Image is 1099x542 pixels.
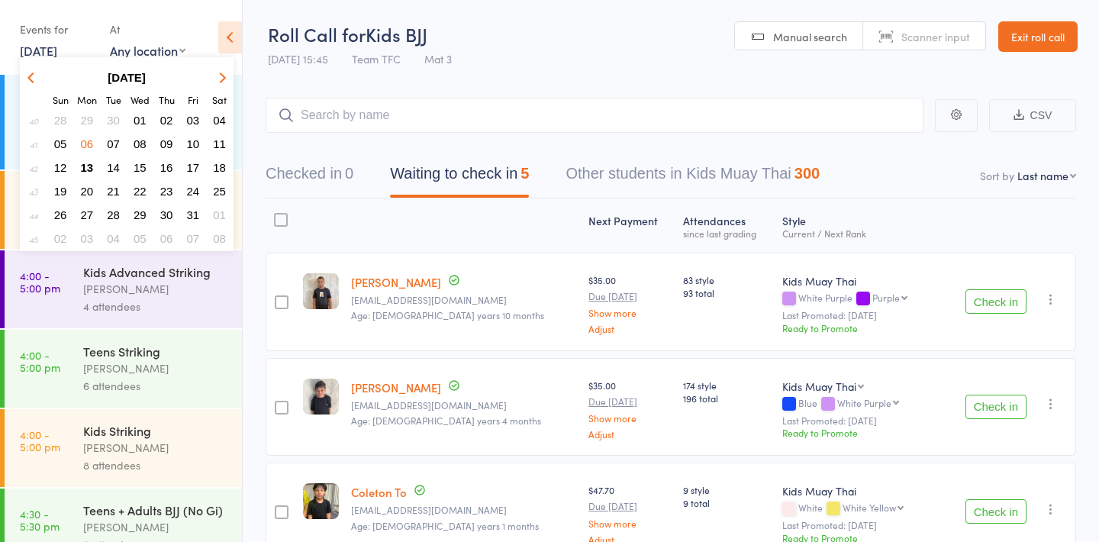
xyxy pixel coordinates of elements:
[20,428,60,453] time: 4:00 - 5:00 pm
[155,134,179,154] button: 09
[782,502,934,515] div: White
[1017,168,1068,183] div: Last name
[107,232,120,245] span: 04
[188,93,198,106] small: Friday
[159,93,175,106] small: Thursday
[155,205,179,225] button: 30
[20,42,57,59] a: [DATE]
[213,137,226,150] span: 11
[782,398,934,411] div: Blue
[49,110,73,131] button: 28
[54,232,67,245] span: 02
[155,110,179,131] button: 02
[588,324,671,334] a: Adjust
[29,233,38,245] em: 45
[49,228,73,249] button: 02
[131,93,150,106] small: Wednesday
[588,273,671,334] div: $35.00
[683,379,770,392] span: 174 style
[76,181,99,202] button: 20
[5,409,242,487] a: 4:00 -5:00 pmKids Striking[PERSON_NAME]8 attendees
[182,228,205,249] button: 07
[683,228,770,238] div: since last grading
[134,114,147,127] span: 01
[20,349,60,373] time: 4:00 - 5:00 pm
[588,379,671,439] div: $35.00
[30,138,37,150] em: 41
[588,413,671,423] a: Show more
[588,429,671,439] a: Adjust
[128,157,152,178] button: 15
[588,396,671,407] small: Due [DATE]
[83,518,229,536] div: [PERSON_NAME]
[965,499,1026,524] button: Check in
[155,228,179,249] button: 06
[182,157,205,178] button: 17
[160,208,173,221] span: 30
[106,93,121,106] small: Tuesday
[49,157,73,178] button: 12
[677,205,776,246] div: Atten­dances
[83,502,229,518] div: Teens + Adults BJJ (No Gi)
[83,360,229,377] div: [PERSON_NAME]
[5,330,242,408] a: 4:00 -5:00 pmTeens Striking[PERSON_NAME]6 attendees
[128,228,152,249] button: 05
[683,286,770,299] span: 93 total
[107,208,120,221] span: 28
[351,308,544,321] span: Age: [DEMOGRAPHIC_DATA] years 10 months
[782,310,934,321] small: Last Promoted: [DATE]
[76,134,99,154] button: 06
[187,137,200,150] span: 10
[107,161,120,174] span: 14
[773,29,847,44] span: Manual search
[212,93,227,106] small: Saturday
[266,98,923,133] input: Search by name
[582,205,677,246] div: Next Payment
[29,186,38,198] em: 43
[843,502,896,512] div: White Yellow
[5,75,242,169] a: 6:00 -6:45 amMuay Thai (Beginner/Intermediate)Team TFC17 attendees
[213,114,226,127] span: 04
[83,422,229,439] div: Kids Striking
[102,228,125,249] button: 04
[782,228,934,238] div: Current / Next Rank
[901,29,970,44] span: Scanner input
[83,457,229,474] div: 8 attendees
[872,292,900,302] div: Purple
[5,171,242,249] a: 3:45 -4:30 pmKids BJJ[PERSON_NAME]5 attendees
[83,263,229,280] div: Kids Advanced Striking
[54,161,67,174] span: 12
[54,185,67,198] span: 19
[208,134,231,154] button: 11
[110,42,185,59] div: Any location
[213,161,226,174] span: 18
[588,308,671,318] a: Show more
[5,250,242,328] a: 4:00 -5:00 pmKids Advanced Striking[PERSON_NAME]4 attendees
[351,400,577,411] small: e2that@icloud.com
[588,291,671,302] small: Due [DATE]
[134,161,147,174] span: 15
[980,168,1014,183] label: Sort by
[683,273,770,286] span: 83 style
[366,21,427,47] span: Kids BJJ
[424,51,452,66] span: Mat 3
[160,114,173,127] span: 02
[782,379,856,394] div: Kids Muay Thai
[351,505,577,515] small: Harinafeite@gmail.com
[187,208,200,221] span: 31
[76,228,99,249] button: 03
[81,232,94,245] span: 03
[351,274,441,290] a: [PERSON_NAME]
[782,426,934,439] div: Ready to Promote
[29,209,38,221] em: 44
[782,321,934,334] div: Ready to Promote
[351,484,407,500] a: Coleton To
[110,17,185,42] div: At
[965,395,1026,419] button: Check in
[20,508,60,532] time: 4:30 - 5:30 pm
[83,377,229,395] div: 6 attendees
[81,137,94,150] span: 06
[390,157,529,198] button: Waiting to check in5
[77,93,97,106] small: Monday
[683,392,770,405] span: 196 total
